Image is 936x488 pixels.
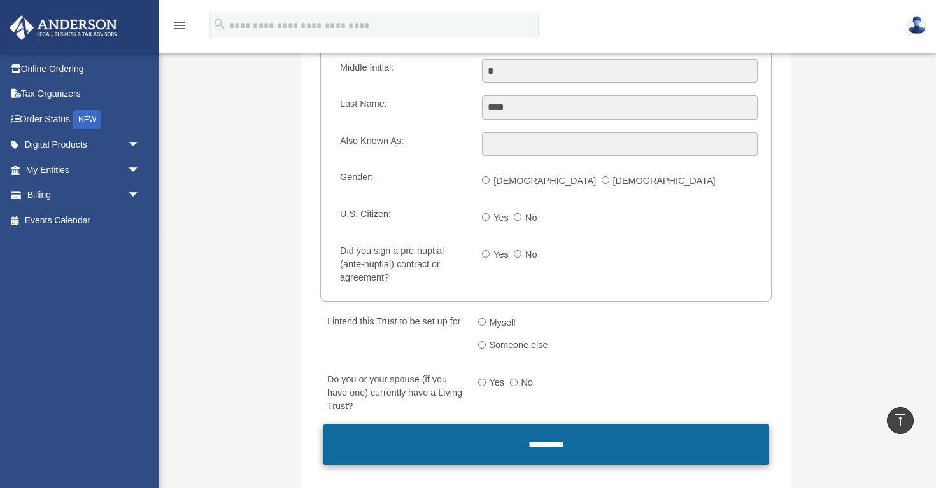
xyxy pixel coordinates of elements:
[127,132,153,158] span: arrow_drop_down
[490,208,514,228] label: Yes
[6,15,121,40] img: Anderson Advisors Platinum Portal
[893,412,908,428] i: vertical_align_top
[73,110,101,129] div: NEW
[521,208,542,228] label: No
[213,17,227,31] i: search
[9,56,159,81] a: Online Ordering
[486,373,510,393] label: Yes
[609,171,721,192] label: [DEMOGRAPHIC_DATA]
[490,245,514,265] label: Yes
[9,183,159,208] a: Billingarrow_drop_down
[9,207,159,233] a: Events Calendar
[887,407,914,434] a: vertical_align_top
[322,371,467,415] label: Do you or your spouse (if you have one) currently have a Living Trust?
[127,157,153,183] span: arrow_drop_down
[334,206,472,230] label: U.S. Citizen:
[9,81,159,107] a: Tax Organizers
[172,18,187,33] i: menu
[486,313,521,333] label: Myself
[127,183,153,209] span: arrow_drop_down
[334,243,472,288] label: Did you sign a pre-nuptial (ante-nuptial) contract or agreement?
[334,59,472,83] label: Middle Initial:
[334,95,472,120] label: Last Name:
[518,373,539,393] label: No
[9,106,159,132] a: Order StatusNEW
[334,169,472,193] label: Gender:
[172,22,187,33] a: menu
[9,132,159,158] a: Digital Productsarrow_drop_down
[490,171,601,192] label: [DEMOGRAPHIC_DATA]
[9,157,159,183] a: My Entitiesarrow_drop_down
[907,16,926,34] img: User Pic
[334,132,472,157] label: Also Known As:
[521,245,542,265] label: No
[486,336,553,356] label: Someone else
[322,313,467,358] label: I intend this Trust to be set up for:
